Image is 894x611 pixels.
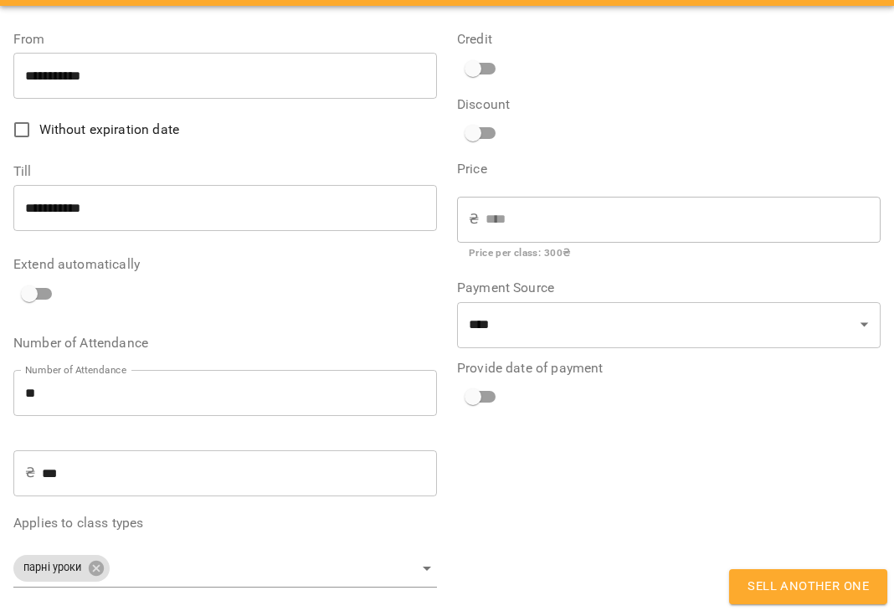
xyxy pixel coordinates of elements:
[13,560,92,576] span: парні уроки
[729,569,887,604] button: Sell another one
[457,162,881,176] label: Price
[13,33,437,46] label: From
[13,336,437,350] label: Number of Attendance
[457,33,881,46] label: Credit
[25,463,35,483] p: ₴
[457,98,599,111] label: Discount
[13,550,437,588] div: парні уроки
[748,576,869,598] span: Sell another one
[469,247,570,259] b: Price per class : 300 ₴
[39,120,179,140] span: Without expiration date
[469,209,479,229] p: ₴
[13,165,437,178] label: Till
[13,258,437,271] label: Extend automatically
[13,555,110,582] div: парні уроки
[457,362,881,375] label: Provide date of payment
[457,281,881,295] label: Payment Source
[13,516,437,530] label: Applies to class types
